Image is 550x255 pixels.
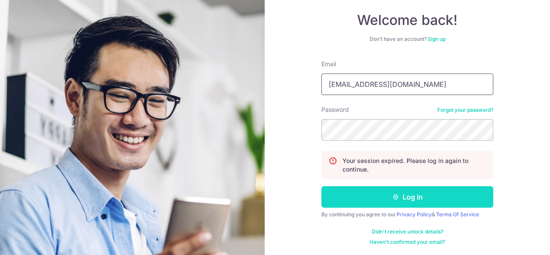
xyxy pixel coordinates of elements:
label: Email [321,60,336,68]
h4: Welcome back! [321,12,493,29]
p: Your session expired. Please log in again to continue. [342,157,486,174]
a: Sign up [428,36,446,42]
a: Haven't confirmed your email? [370,239,445,246]
div: By continuing you agree to our & [321,211,493,218]
label: Password [321,105,349,114]
a: Terms Of Service [436,211,479,218]
a: Didn't receive unlock details? [372,228,443,235]
div: Don’t have an account? [321,36,493,43]
a: Privacy Policy [397,211,432,218]
input: Enter your Email [321,74,493,95]
a: Forgot your password? [437,107,493,114]
button: Log in [321,186,493,208]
